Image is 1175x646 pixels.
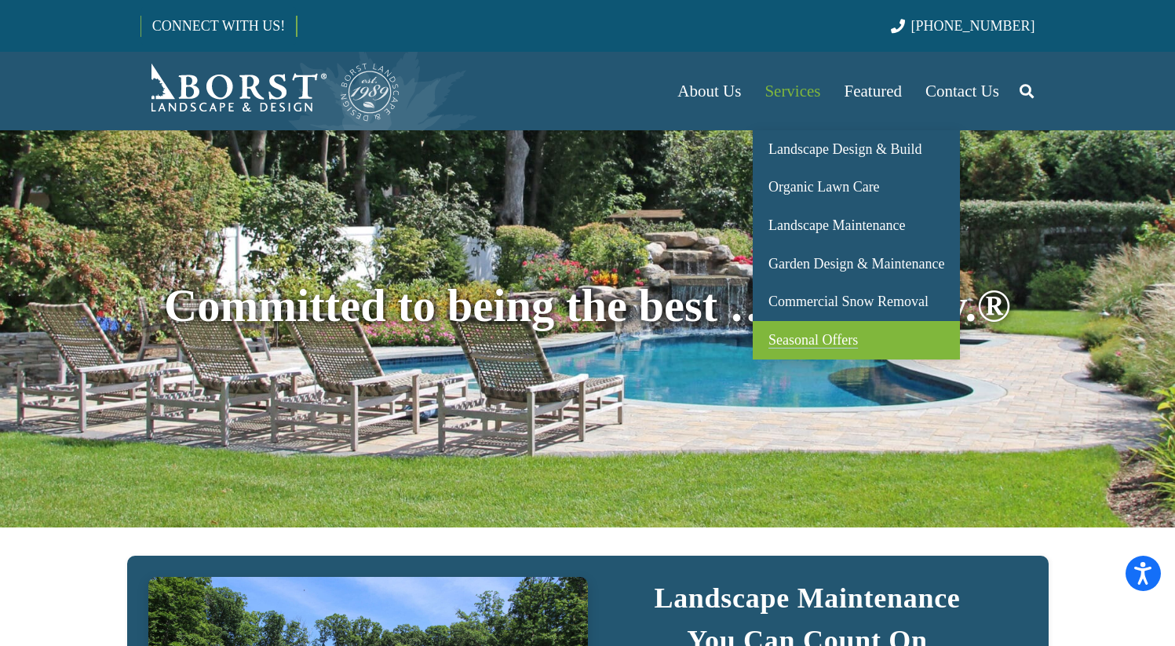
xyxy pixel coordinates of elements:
span: Contact Us [925,82,999,100]
span: Garden Design & Maintenance [768,256,944,272]
a: Seasonal Offers [753,321,960,359]
span: Commercial Snow Removal [768,294,929,309]
span: Landscape Design & Build [768,141,921,157]
span: Services [764,82,820,100]
a: Garden Design & Maintenance [753,245,960,283]
a: Landscape Maintenance [753,206,960,245]
span: About Us [677,82,741,100]
strong: Landscape Maintenance [654,582,960,614]
span: [PHONE_NUMBER] [911,18,1035,34]
span: Seasonal Offers [768,332,858,348]
a: Contact Us [914,52,1011,130]
a: Search [1011,71,1042,111]
span: Featured [845,82,902,100]
span: Committed to being the best … naturally.® [164,280,1011,331]
a: Services [753,52,832,130]
a: [PHONE_NUMBER] [891,18,1035,34]
a: Borst-Logo [140,60,401,122]
a: Landscape Design & Build [753,130,960,169]
a: Organic Lawn Care [753,169,960,207]
a: Commercial Snow Removal [753,283,960,321]
a: CONNECT WITH US! [141,7,296,45]
span: Landscape Maintenance [768,217,905,233]
span: Organic Lawn Care [768,179,880,195]
a: About Us [666,52,753,130]
a: Featured [833,52,914,130]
